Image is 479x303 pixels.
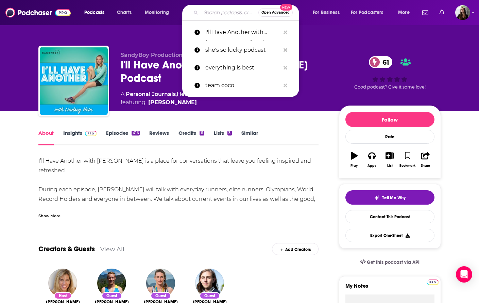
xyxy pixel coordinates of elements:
a: Reviews [149,130,169,145]
button: Share [416,147,434,172]
span: Get this podcast via API [367,259,420,265]
span: More [398,8,410,17]
div: 416 [132,131,139,135]
div: Open Intercom Messenger [456,266,472,283]
img: Podchaser Pro [85,131,97,136]
a: Credits11 [178,130,204,145]
span: Tell Me Why [382,195,406,201]
p: I'll Have Another with Lindsey Hein Podcast [205,23,280,41]
div: List [387,164,393,168]
div: Add Creators [272,243,319,255]
a: everything is best [182,59,299,77]
a: Outdoor [197,91,220,97]
button: Export One-Sheet [345,229,434,242]
a: Show notifications dropdown [420,7,431,18]
a: team coco [182,77,299,94]
a: Show notifications dropdown [437,7,447,18]
span: Good podcast? Give it some love! [354,84,426,90]
span: New [280,4,292,11]
button: Play [345,147,363,172]
span: For Business [313,8,340,17]
div: Apps [367,164,376,168]
span: SandyBoy Productions [121,52,186,58]
p: team coco [205,77,280,94]
p: everything is best [205,59,280,77]
img: Scott Fauble [97,269,126,298]
a: I'll Have Another with [PERSON_NAME] Podcast [182,23,299,41]
div: Guest [102,292,122,299]
span: , [220,91,221,97]
a: About [38,130,54,145]
div: Share [421,164,430,168]
span: Open Advanced [261,11,290,14]
button: Open AdvancedNew [258,9,293,17]
button: Apps [363,147,381,172]
a: Health [177,91,196,97]
a: View All [100,245,124,253]
span: and [239,91,250,97]
div: Bookmark [399,164,415,168]
div: Host [54,292,72,299]
div: 3 [227,131,232,135]
div: I’ll Have Another with [PERSON_NAME] is a place for conversations that leave you feeling inspired... [38,156,319,261]
a: Episodes416 [106,130,139,145]
img: tell me why sparkle [374,195,379,201]
div: 61Good podcast? Give it some love! [339,52,441,94]
div: Play [350,164,358,168]
img: Lindsey Hein [48,269,77,298]
button: open menu [308,7,348,18]
button: open menu [140,7,178,18]
a: Sports [221,91,239,97]
a: she's so lucky podcast [182,41,299,59]
p: she's so lucky podcast [205,41,280,59]
button: Bookmark [399,147,416,172]
a: Similar [241,130,258,145]
button: open menu [346,7,393,18]
div: Search podcasts, credits, & more... [189,5,306,20]
span: Monitoring [145,8,169,17]
a: Charts [113,7,136,18]
a: Contact This Podcast [345,210,434,223]
button: Follow [345,112,434,127]
div: Rate [345,130,434,144]
img: Gwen Jorgensen [146,269,175,298]
button: open menu [80,7,113,18]
img: Mary Cain [195,269,224,298]
div: 11 [200,131,204,135]
a: Get this podcast via API [355,254,425,271]
button: tell me why sparkleTell Me Why [345,190,434,205]
a: Fitness [250,91,270,97]
span: For Podcasters [351,8,383,17]
a: Creators & Guests [38,245,95,253]
a: Lists3 [214,130,232,145]
span: 61 [376,56,393,68]
button: Show profile menu [455,5,470,20]
a: InsightsPodchaser Pro [63,130,97,145]
span: , [176,91,177,97]
div: Guest [200,292,220,299]
a: 61 [369,56,393,68]
img: Podchaser - Follow, Share and Rate Podcasts [5,6,71,19]
span: featuring [121,98,292,107]
a: Lindsey Hein [148,98,197,107]
span: Charts [117,8,132,17]
span: Logged in as bnmartinn [455,5,470,20]
a: Personal Journals [126,91,176,97]
img: I'll Have Another with Lindsey Hein Podcast [40,47,108,115]
img: User Profile [455,5,470,20]
div: A podcast [121,90,292,107]
a: Pro website [427,278,439,285]
input: Search podcasts, credits, & more... [201,7,258,18]
img: Podchaser Pro [427,280,439,285]
div: Guest [151,292,171,299]
span: , [196,91,197,97]
button: open menu [393,7,418,18]
button: List [381,147,398,172]
span: Podcasts [84,8,104,17]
